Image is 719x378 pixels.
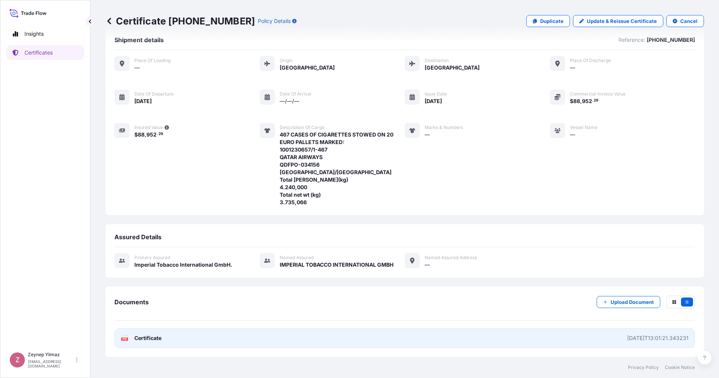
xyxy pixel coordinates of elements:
[280,124,324,131] span: Description of cargo
[280,131,405,206] span: 467 CASES OF CIGARETTES STOWED ON 20 EURO PALLETS MARKED: 1001230657/1-467 QATAR AIRWAYS QDFPO-03...
[425,58,449,64] span: Destination
[573,15,663,27] a: Update & Reissue Certificate
[587,17,657,25] p: Update & Reissue Certificate
[134,124,163,131] span: Insured Value
[580,99,582,104] span: ,
[611,298,654,306] p: Upload Document
[570,91,626,97] span: Commercial Invoice Value
[28,359,75,368] p: [EMAIL_ADDRESS][DOMAIN_NAME]
[134,261,232,269] span: Imperial Tobacco International GmbH.
[594,99,598,102] span: 29
[540,17,564,25] p: Duplicate
[146,132,157,137] span: 952
[134,97,152,105] span: [DATE]
[134,255,170,261] span: Primary assured
[627,334,689,342] div: [DATE]T13:01:21.343231
[114,328,695,348] a: PDFCertificate[DATE]T13:01:21.343231
[280,261,393,269] span: IMPERIAL TOBACCO INTERNATIONAL GMBH
[592,99,593,102] span: .
[114,298,149,306] span: Documents
[526,15,570,27] a: Duplicate
[134,64,140,71] span: —
[280,58,292,64] span: Origin
[280,255,314,261] span: Named Assured
[570,131,575,138] span: —
[280,64,335,71] span: [GEOGRAPHIC_DATA]
[425,91,447,97] span: Issue Date
[570,124,597,131] span: Vessel Name
[114,233,161,241] span: Assured Details
[280,91,311,97] span: Date of arrival
[134,334,161,342] span: Certificate
[425,64,480,71] span: [GEOGRAPHIC_DATA]
[258,17,291,25] p: Policy Details
[6,45,84,60] a: Certificates
[158,133,163,135] span: 29
[570,64,575,71] span: —
[582,99,592,104] span: 952
[28,352,75,358] p: Zeynep Yilmaz
[15,356,20,364] span: Z
[425,131,430,138] span: —
[570,99,573,104] span: $
[597,296,660,308] button: Upload Document
[105,15,255,27] p: Certificate [PHONE_NUMBER]
[24,30,44,38] p: Insights
[24,49,53,56] p: Certificates
[628,364,659,370] a: Privacy Policy
[134,132,138,137] span: $
[138,132,145,137] span: 88
[157,133,158,135] span: .
[425,124,463,131] span: Marks & Numbers
[6,26,84,41] a: Insights
[680,17,698,25] p: Cancel
[425,261,430,269] span: —
[134,91,174,97] span: Date of departure
[666,15,704,27] button: Cancel
[570,58,611,64] span: Place of discharge
[425,97,442,105] span: [DATE]
[665,364,695,370] a: Cookie Notice
[280,97,299,105] span: —/—/—
[134,58,171,64] span: Place of Loading
[425,255,477,261] span: Named Assured Address
[122,338,127,340] text: PDF
[573,99,580,104] span: 88
[145,132,146,137] span: ,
